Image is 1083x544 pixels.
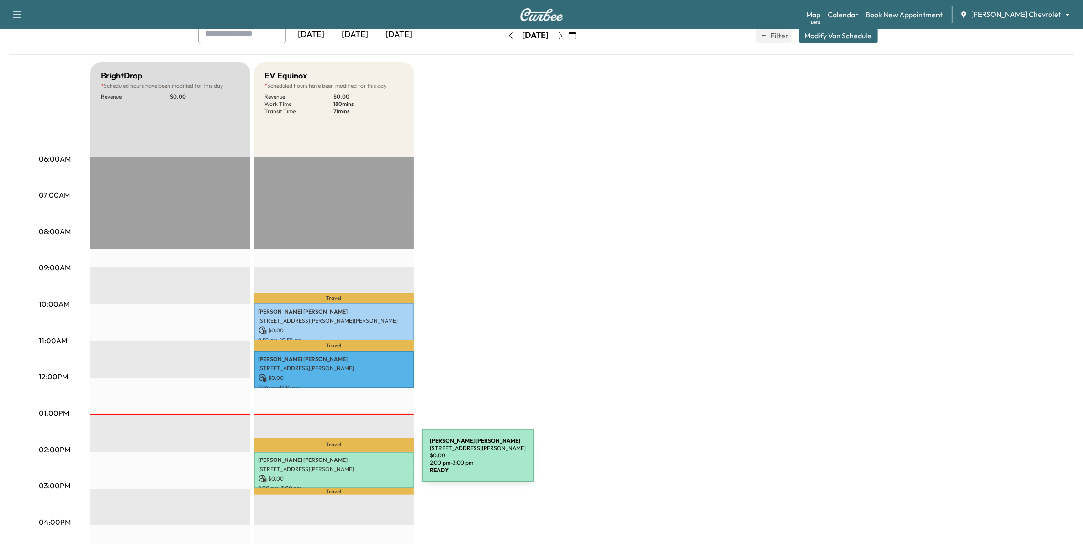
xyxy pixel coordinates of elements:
[39,517,71,528] p: 04:00PM
[259,326,409,335] p: $ 0.00
[259,317,409,324] p: [STREET_ADDRESS][PERSON_NAME][PERSON_NAME]
[799,28,878,43] button: Modify Van Schedule
[265,82,403,89] p: Scheduled hours have been modified for this day
[259,456,409,464] p: [PERSON_NAME] [PERSON_NAME]
[39,408,69,418] p: 01:00PM
[39,371,69,382] p: 12:00PM
[254,438,414,452] p: Travel
[377,24,421,45] div: [DATE]
[170,93,239,100] p: $ 0.00
[334,93,403,100] p: $ 0.00
[254,340,414,351] p: Travel
[520,8,564,21] img: Curbee Logo
[254,293,414,303] p: Travel
[39,189,70,200] p: 07:00AM
[259,384,409,391] p: 11:16 am - 12:16 pm
[756,28,792,43] button: Filter
[290,24,333,45] div: [DATE]
[39,298,70,309] p: 10:00AM
[265,100,334,108] p: Work Time
[39,335,68,346] p: 11:00AM
[334,100,403,108] p: 180 mins
[259,485,409,492] p: 2:00 pm - 3:00 pm
[971,9,1061,20] span: [PERSON_NAME] Chevrolet
[333,24,377,45] div: [DATE]
[39,480,71,491] p: 03:00PM
[39,153,71,164] p: 06:00AM
[771,30,787,41] span: Filter
[259,365,409,372] p: [STREET_ADDRESS][PERSON_NAME]
[259,308,409,315] p: [PERSON_NAME] [PERSON_NAME]
[254,488,414,494] p: Travel
[101,93,170,100] p: Revenue
[259,336,409,344] p: 9:59 am - 10:59 am
[334,108,403,115] p: 71 mins
[265,108,334,115] p: Transit Time
[265,93,334,100] p: Revenue
[259,356,409,363] p: [PERSON_NAME] [PERSON_NAME]
[39,444,71,455] p: 02:00PM
[828,9,858,20] a: Calendar
[866,9,943,20] a: Book New Appointment
[811,19,820,26] div: Beta
[259,466,409,473] p: [STREET_ADDRESS][PERSON_NAME]
[39,262,71,273] p: 09:00AM
[265,69,307,82] h5: EV Equinox
[806,9,820,20] a: MapBeta
[101,69,143,82] h5: BrightDrop
[259,374,409,382] p: $ 0.00
[259,475,409,483] p: $ 0.00
[39,226,71,237] p: 08:00AM
[523,30,549,41] div: [DATE]
[101,82,239,89] p: Scheduled hours have been modified for this day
